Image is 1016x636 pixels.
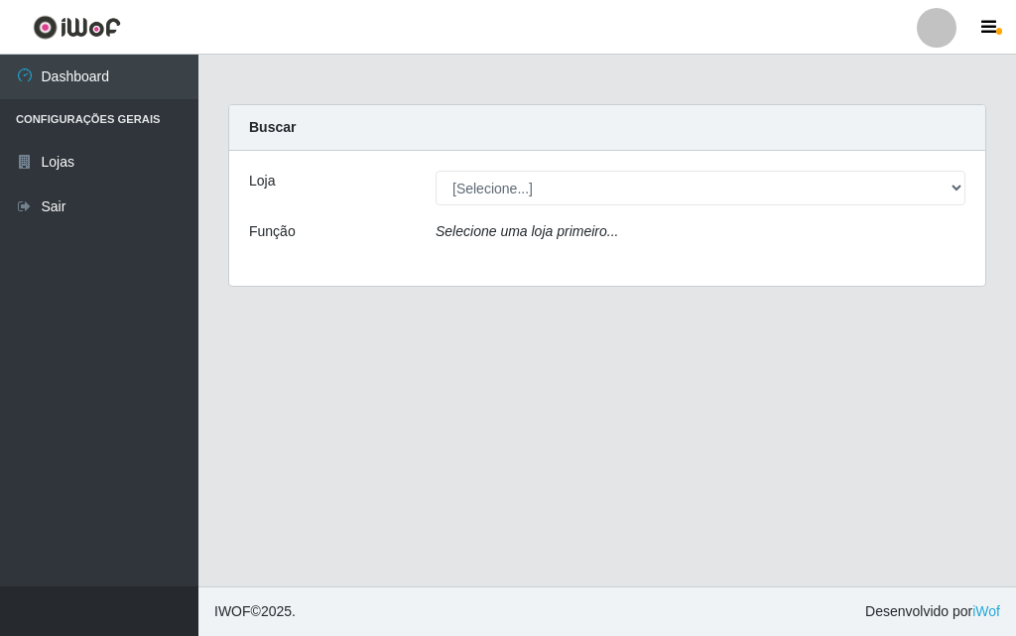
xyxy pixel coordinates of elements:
strong: Buscar [249,119,296,135]
span: Desenvolvido por [865,601,1000,622]
span: © 2025 . [214,601,296,622]
span: IWOF [214,603,251,619]
a: iWof [972,603,1000,619]
img: CoreUI Logo [33,15,121,40]
i: Selecione uma loja primeiro... [436,223,618,239]
label: Loja [249,171,275,191]
label: Função [249,221,296,242]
